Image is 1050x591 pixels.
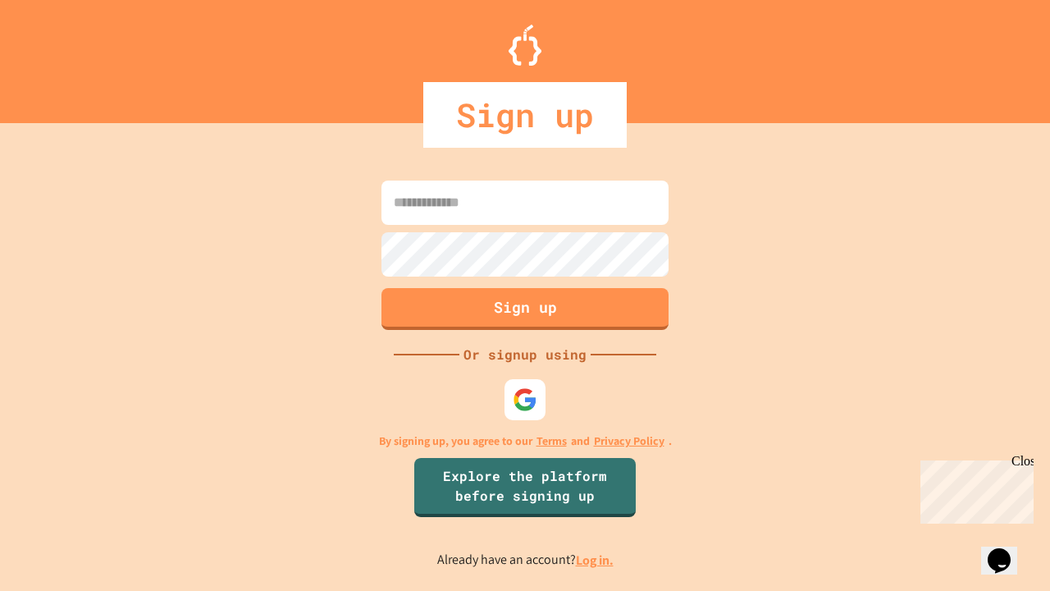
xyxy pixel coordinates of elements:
[414,458,636,517] a: Explore the platform before signing up
[379,433,672,450] p: By signing up, you agree to our and .
[536,433,567,450] a: Terms
[914,454,1034,524] iframe: chat widget
[7,7,113,104] div: Chat with us now!Close
[513,387,537,412] img: google-icon.svg
[459,345,591,364] div: Or signup using
[981,525,1034,575] iframe: chat widget
[594,433,664,450] a: Privacy Policy
[509,25,541,66] img: Logo.svg
[437,550,614,570] p: Already have an account?
[576,552,614,569] a: Log in.
[381,288,669,330] button: Sign up
[423,82,627,148] div: Sign up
